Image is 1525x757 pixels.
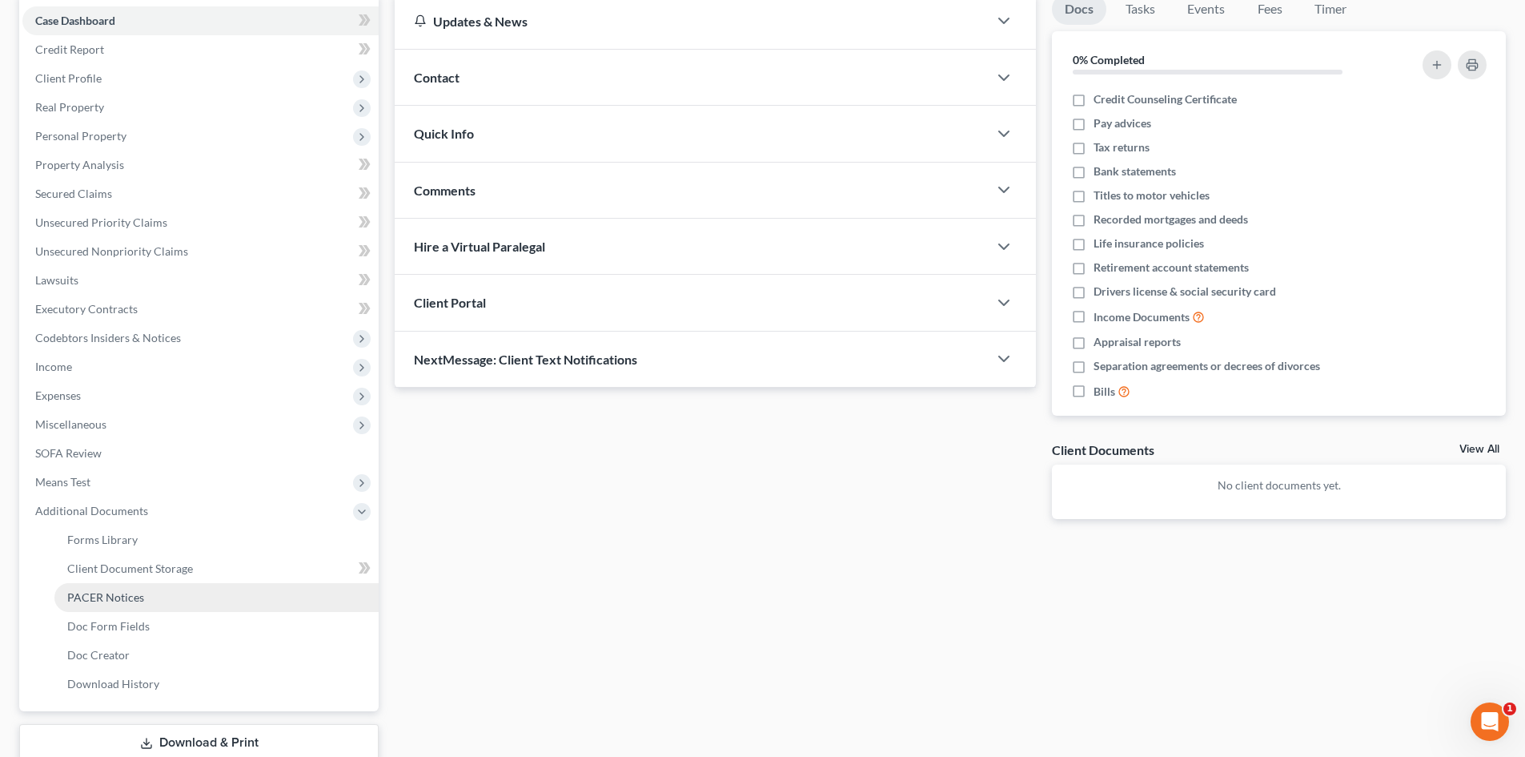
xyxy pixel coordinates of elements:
[54,525,379,554] a: Forms Library
[35,331,181,344] span: Codebtors Insiders & Notices
[1073,53,1145,66] strong: 0% Completed
[414,183,476,198] span: Comments
[1052,441,1154,458] div: Client Documents
[414,239,545,254] span: Hire a Virtual Paralegal
[1094,91,1237,107] span: Credit Counseling Certificate
[414,70,460,85] span: Contact
[22,266,379,295] a: Lawsuits
[1094,309,1190,325] span: Income Documents
[1094,211,1248,228] span: Recorded mortgages and deeds
[35,42,104,56] span: Credit Report
[54,641,379,670] a: Doc Creator
[1094,358,1320,374] span: Separation agreements or decrees of divorces
[22,6,379,35] a: Case Dashboard
[1094,139,1150,155] span: Tax returns
[1094,163,1176,179] span: Bank statements
[35,302,138,316] span: Executory Contracts
[35,389,81,402] span: Expenses
[22,179,379,208] a: Secured Claims
[67,562,193,575] span: Client Document Storage
[1459,444,1499,455] a: View All
[1094,115,1151,131] span: Pay advices
[35,100,104,114] span: Real Property
[414,126,474,141] span: Quick Info
[35,417,106,431] span: Miscellaneous
[35,446,102,460] span: SOFA Review
[1471,703,1509,741] iframe: Intercom live chat
[67,533,138,546] span: Forms Library
[35,475,90,489] span: Means Test
[22,208,379,237] a: Unsecured Priority Claims
[54,554,379,583] a: Client Document Storage
[54,583,379,612] a: PACER Notices
[1094,334,1181,350] span: Appraisal reports
[1094,260,1249,276] span: Retirement account statements
[22,295,379,324] a: Executory Contracts
[1094,236,1204,252] span: Life insurance policies
[35,273,78,287] span: Lawsuits
[67,619,150,633] span: Doc Form Fields
[67,677,159,691] span: Download History
[22,439,379,468] a: SOFA Review
[1094,187,1210,203] span: Titles to motor vehicles
[35,158,124,171] span: Property Analysis
[35,504,148,517] span: Additional Documents
[67,648,130,662] span: Doc Creator
[1094,384,1115,400] span: Bills
[1503,703,1516,715] span: 1
[35,187,112,200] span: Secured Claims
[54,612,379,641] a: Doc Form Fields
[1094,284,1276,300] span: Drivers license & social security card
[22,35,379,64] a: Credit Report
[35,14,115,27] span: Case Dashboard
[414,352,637,367] span: NextMessage: Client Text Notifications
[1065,477,1493,493] p: No client documents yet.
[414,295,486,310] span: Client Portal
[35,360,72,373] span: Income
[22,237,379,266] a: Unsecured Nonpriority Claims
[35,244,188,258] span: Unsecured Nonpriority Claims
[35,129,126,143] span: Personal Property
[54,670,379,699] a: Download History
[67,590,144,604] span: PACER Notices
[35,71,102,85] span: Client Profile
[414,13,969,30] div: Updates & News
[35,215,167,229] span: Unsecured Priority Claims
[22,151,379,179] a: Property Analysis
